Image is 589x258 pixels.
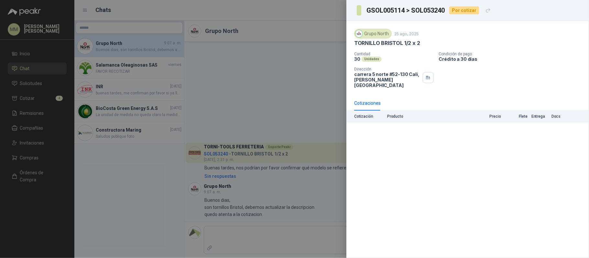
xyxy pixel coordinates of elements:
div: Por cotizar [449,6,479,14]
p: Dirección [354,67,420,71]
h3: GSOL005114 > SOL053240 [366,7,445,14]
p: Flete [505,114,528,119]
p: Crédito a 30 días [439,56,586,62]
p: TORNILLO BRISTOL 1/2 x 2 [354,40,420,47]
p: Precio [469,114,501,119]
p: carrera 5 norte #52-130 Cali , [PERSON_NAME][GEOGRAPHIC_DATA] [354,71,420,88]
p: Condición de pago [439,52,586,56]
p: Cantidad [354,52,434,56]
p: Entrega [531,114,548,119]
img: Company Logo [355,30,363,37]
p: 25 ago, 2025 [394,31,419,36]
p: Docs [551,114,564,119]
div: Unidades [362,57,382,62]
p: Cotización [354,114,383,119]
div: Cotizaciones [354,100,381,107]
p: 30 [354,56,360,62]
div: Grupo North [354,29,392,38]
p: Producto [387,114,465,119]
